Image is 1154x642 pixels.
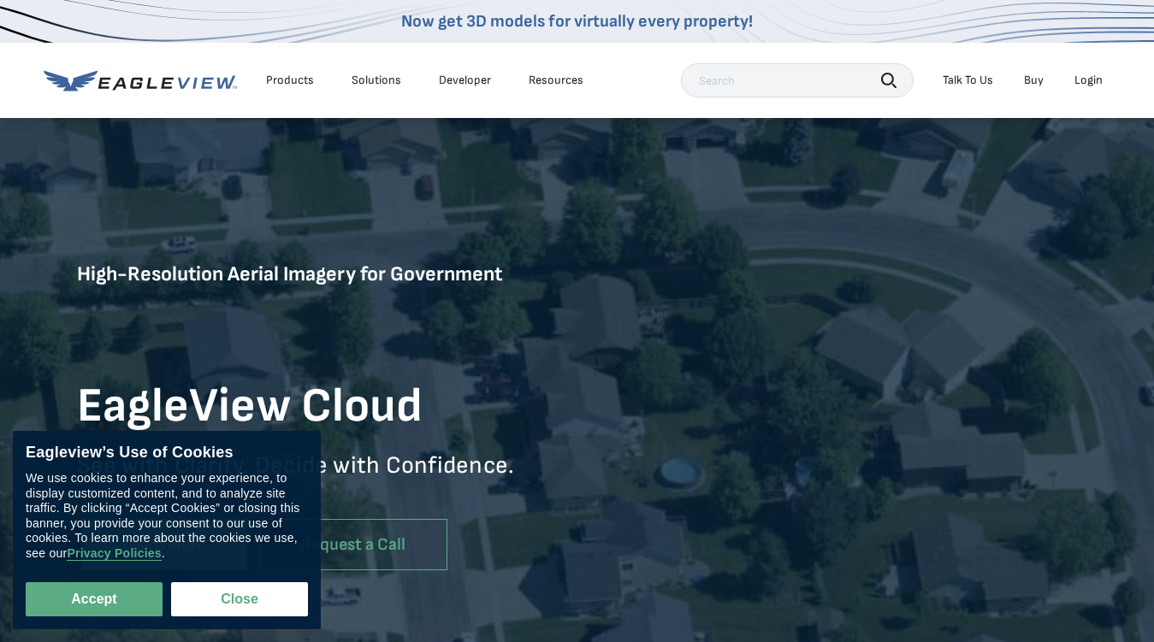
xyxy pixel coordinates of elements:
[77,377,577,437] h1: EagleView Cloud
[681,63,914,97] input: Search
[67,546,161,561] a: Privacy Policies
[577,280,1078,563] iframe: EagleView Cloud Overview
[77,451,577,506] p: See with Clarity. Decide with Confidence.
[26,582,163,616] button: Accept
[77,261,577,364] h5: High-Resolution Aerial Imagery for Government
[266,73,314,88] div: Products
[439,73,491,88] a: Developer
[26,444,308,462] div: Eagleview’s Use of Cookies
[943,73,993,88] div: Talk To Us
[1074,73,1103,88] div: Login
[1024,73,1044,88] a: Buy
[26,471,308,561] div: We use cookies to enhance your experience, to display customized content, and to analyze site tra...
[529,73,583,88] div: Resources
[171,582,308,616] button: Close
[401,11,753,32] a: Now get 3D models for virtually every property!
[259,519,447,571] a: Request a Call
[352,73,401,88] div: Solutions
